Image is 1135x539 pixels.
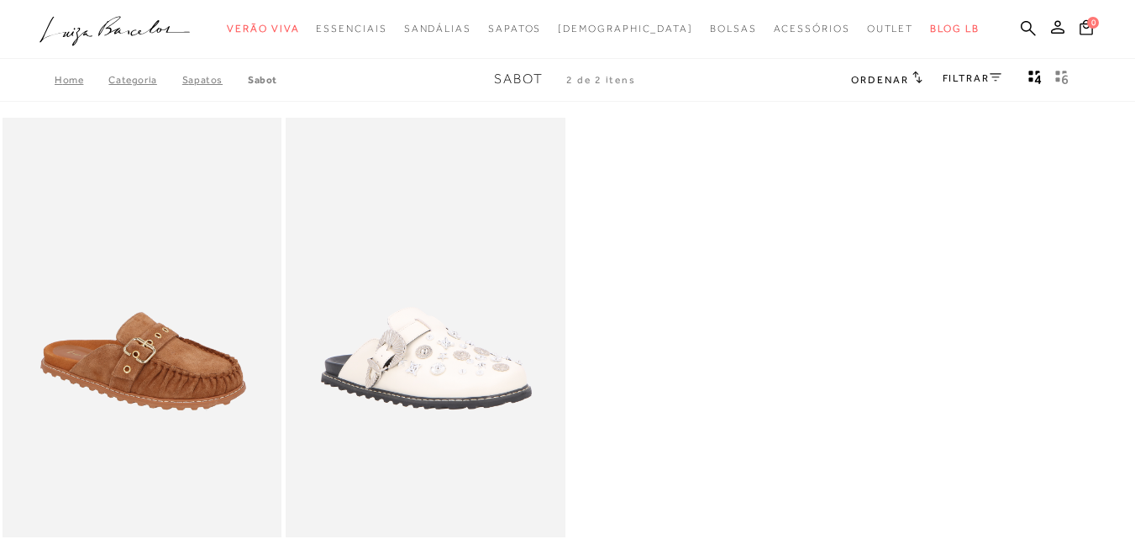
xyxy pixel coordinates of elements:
[287,120,564,535] a: SABOT ENFEITES METÁLICOS COURO OFF WHITE SABOT ENFEITES METÁLICOS COURO OFF WHITE
[494,71,544,87] span: Sabot
[1050,69,1074,91] button: gridText6Desc
[404,23,471,34] span: Sandálias
[248,74,277,86] a: Sabot
[55,74,108,86] a: Home
[488,23,541,34] span: Sapatos
[182,74,248,86] a: SAPATOS
[930,23,979,34] span: BLOG LB
[4,120,281,535] a: SABOT EM CAMURÇA CARAMELO SABOT EM CAMURÇA CARAMELO
[710,13,757,45] a: noSubCategoriesText
[227,13,299,45] a: noSubCategoriesText
[943,72,1001,84] a: FILTRAR
[316,23,386,34] span: Essenciais
[558,13,693,45] a: noSubCategoriesText
[316,13,386,45] a: noSubCategoriesText
[4,120,281,535] img: SABOT EM CAMURÇA CARAMELO
[108,74,181,86] a: Categoria
[1075,18,1098,41] button: 0
[867,23,914,34] span: Outlet
[930,13,979,45] a: BLOG LB
[1087,17,1099,29] span: 0
[287,120,564,535] img: SABOT ENFEITES METÁLICOS COURO OFF WHITE
[710,23,757,34] span: Bolsas
[867,13,914,45] a: noSubCategoriesText
[851,74,908,86] span: Ordenar
[558,23,693,34] span: [DEMOGRAPHIC_DATA]
[1023,69,1047,91] button: Mostrar 4 produtos por linha
[404,13,471,45] a: noSubCategoriesText
[227,23,299,34] span: Verão Viva
[774,13,850,45] a: noSubCategoriesText
[566,74,636,86] span: 2 de 2 itens
[774,23,850,34] span: Acessórios
[488,13,541,45] a: noSubCategoriesText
